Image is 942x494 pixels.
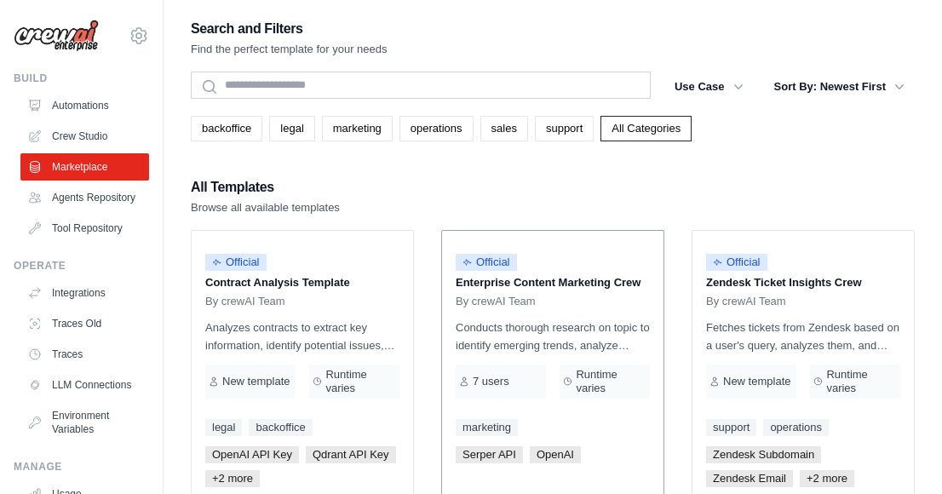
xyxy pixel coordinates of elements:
[325,368,396,395] span: Runtime varies
[706,254,767,271] span: Official
[191,116,262,141] a: backoffice
[205,295,285,308] span: By crewAI Team
[456,274,650,291] p: Enterprise Content Marketing Crew
[456,254,517,271] span: Official
[576,368,646,395] span: Runtime varies
[222,375,290,388] span: New template
[205,446,299,463] span: OpenAI API Key
[205,419,242,436] a: legal
[764,72,915,102] button: Sort By: Newest First
[456,295,536,308] span: By crewAI Team
[399,116,474,141] a: operations
[706,446,821,463] span: Zendesk Subdomain
[706,319,900,354] p: Fetches tickets from Zendesk based on a user's query, analyzes them, and generates a summary. Out...
[706,274,900,291] p: Zendesk Ticket Insights Crew
[20,341,149,368] a: Traces
[249,419,312,436] a: backoffice
[20,310,149,337] a: Traces Old
[480,116,528,141] a: sales
[14,259,149,273] div: Operate
[456,446,523,463] span: Serper API
[600,116,692,141] a: All Categories
[269,116,314,141] a: legal
[20,123,149,150] a: Crew Studio
[205,319,399,354] p: Analyzes contracts to extract key information, identify potential issues, and provide insights fo...
[664,72,754,102] button: Use Case
[800,470,854,487] span: +2 more
[306,446,396,463] span: Qdrant API Key
[322,116,393,141] a: marketing
[20,371,149,399] a: LLM Connections
[456,419,518,436] a: marketing
[20,279,149,307] a: Integrations
[191,17,388,41] h2: Search and Filters
[723,375,790,388] span: New template
[20,184,149,211] a: Agents Repository
[20,215,149,242] a: Tool Repository
[706,419,756,436] a: support
[20,153,149,181] a: Marketplace
[535,116,594,141] a: support
[14,72,149,85] div: Build
[826,368,897,395] span: Runtime varies
[191,199,340,216] p: Browse all available templates
[530,446,581,463] span: OpenAI
[205,254,267,271] span: Official
[191,41,388,58] p: Find the perfect template for your needs
[763,419,829,436] a: operations
[205,470,260,487] span: +2 more
[456,319,650,354] p: Conducts thorough research on topic to identify emerging trends, analyze competitor strategies, a...
[205,274,399,291] p: Contract Analysis Template
[706,295,786,308] span: By crewAI Team
[20,402,149,443] a: Environment Variables
[706,470,793,487] span: Zendesk Email
[473,375,509,388] span: 7 users
[20,92,149,119] a: Automations
[14,20,99,52] img: Logo
[14,460,149,474] div: Manage
[191,175,340,199] h2: All Templates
